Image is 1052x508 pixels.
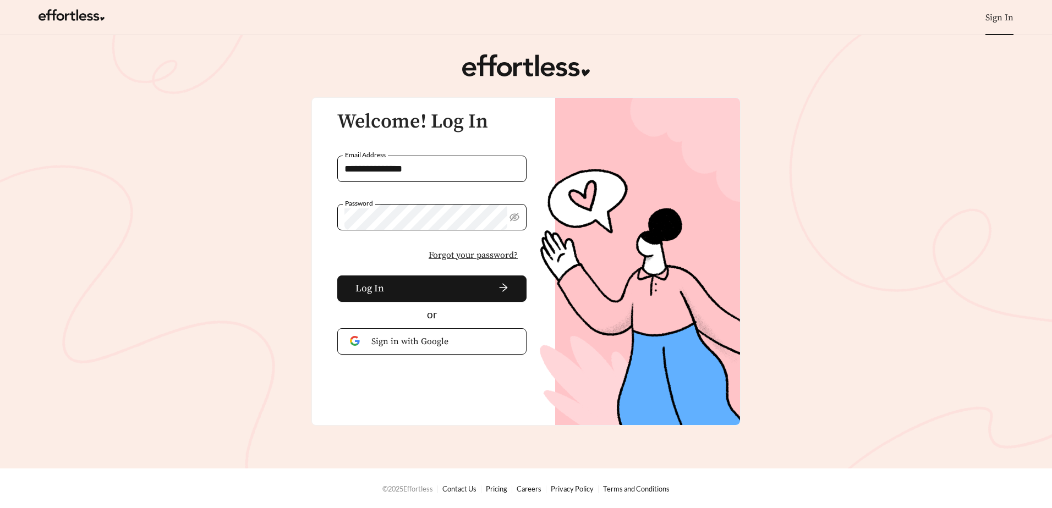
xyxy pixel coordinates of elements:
a: Privacy Policy [551,484,594,493]
div: or [337,307,527,323]
span: Forgot your password? [429,249,518,262]
h3: Welcome! Log In [337,111,527,133]
a: Terms and Conditions [603,484,670,493]
span: Log In [355,281,384,296]
button: Sign in with Google [337,328,527,355]
a: Sign In [985,12,1013,23]
a: Careers [517,484,541,493]
img: Google Authentication [350,336,363,346]
span: Sign in with Google [371,335,514,348]
span: © 2025 Effortless [382,484,433,493]
button: Log Inarrow-right [337,275,527,302]
a: Contact Us [442,484,476,493]
a: Pricing [486,484,507,493]
span: arrow-right [388,283,508,295]
span: eye-invisible [509,212,519,222]
button: Forgot your password? [420,244,527,267]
